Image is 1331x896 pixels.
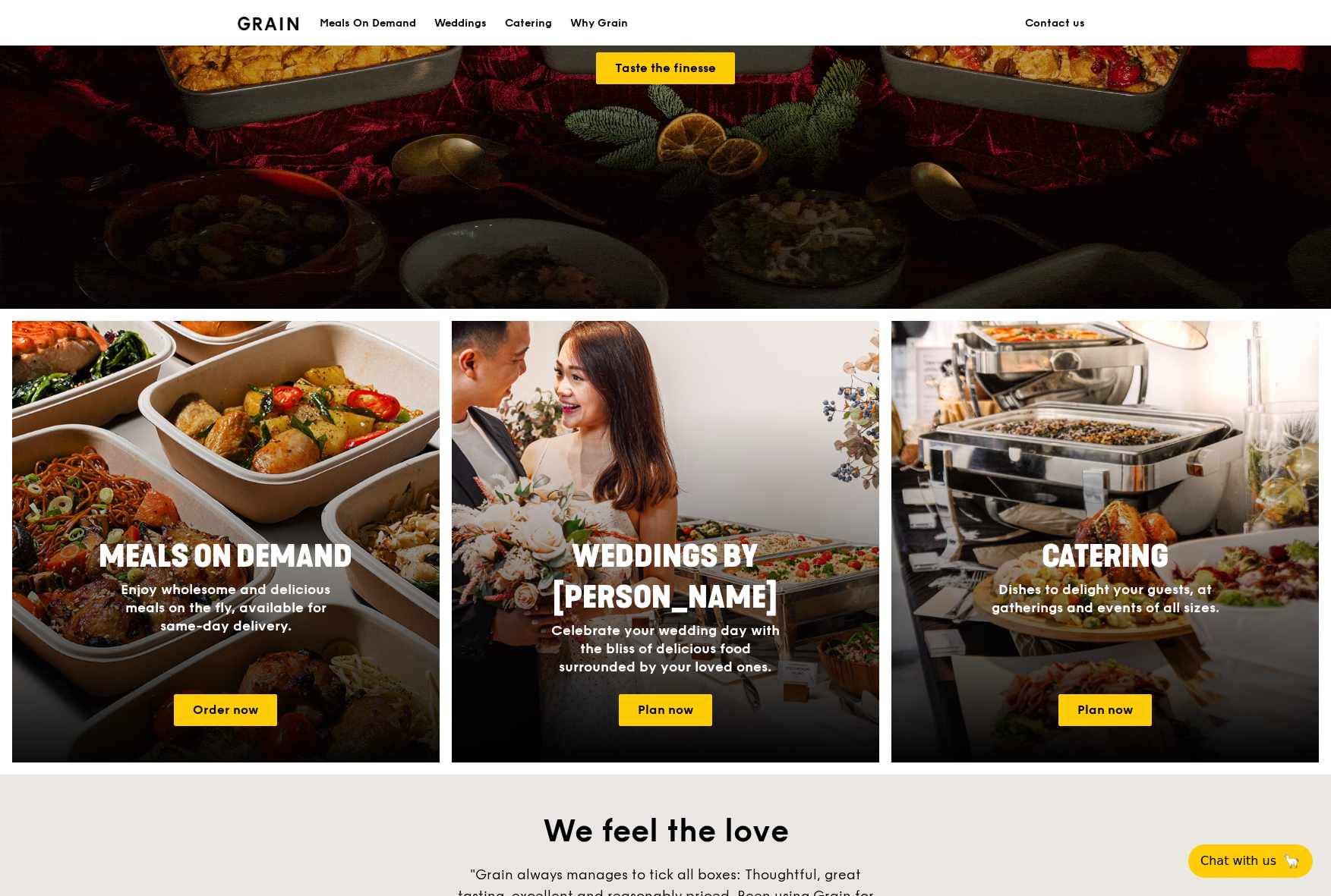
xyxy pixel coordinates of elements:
[452,321,879,762] a: Weddings by [PERSON_NAME]Celebrate your wedding day with the bliss of delicious food surrounded b...
[238,17,299,30] img: Grain
[12,321,440,762] a: Meals On DemandEnjoy wholesome and delicious meals on the fly, available for same-day delivery.Or...
[496,1,561,46] a: Catering
[1188,844,1313,878] button: Chat with us🦙
[121,581,330,634] span: Enjoy wholesome and delicious meals on the fly, available for same-day delivery.
[320,1,416,46] div: Meals On Demand
[99,539,352,575] span: Meals On Demand
[1282,852,1301,870] span: 🦙
[553,539,777,616] span: Weddings by [PERSON_NAME]
[570,1,628,46] div: Why Grain
[551,622,780,675] span: Celebrate your wedding day with the bliss of delicious food surrounded by your loved ones.
[891,321,1319,762] a: CateringDishes to delight your guests, at gatherings and events of all sizes.Plan now
[425,1,496,46] a: Weddings
[619,694,712,726] a: Plan now
[561,1,637,46] a: Why Grain
[891,321,1319,762] img: catering-card.e1cfaf3e.jpg
[452,321,879,762] img: weddings-card.4f3003b8.jpg
[174,694,277,726] a: Order now
[596,52,735,84] a: Taste the finesse
[505,1,552,46] div: Catering
[1200,852,1276,870] span: Chat with us
[434,1,487,46] div: Weddings
[1042,539,1169,575] span: Catering
[1058,694,1152,726] a: Plan now
[1016,1,1094,46] a: Contact us
[992,581,1219,616] span: Dishes to delight your guests, at gatherings and events of all sizes.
